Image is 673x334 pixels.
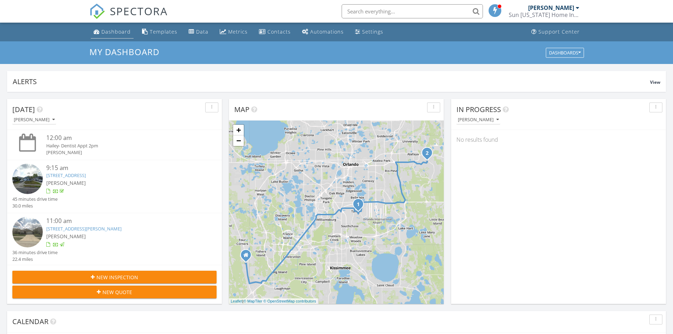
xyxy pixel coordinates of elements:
[110,4,168,18] span: SPECTORA
[46,172,86,178] a: [STREET_ADDRESS]
[186,25,211,39] a: Data
[12,105,35,114] span: [DATE]
[549,50,581,55] div: Dashboards
[256,25,294,39] a: Contacts
[102,288,132,296] span: New Quote
[89,4,105,19] img: The Best Home Inspection Software - Spectora
[246,255,250,259] div: 314 Nottingham Way, Davenport FL 33897
[229,298,318,304] div: |
[650,79,660,85] span: View
[12,217,43,247] img: streetview
[89,46,159,58] span: My Dashboard
[12,115,56,125] button: [PERSON_NAME]
[89,10,168,24] a: SPECTORA
[46,142,200,149] div: Hailey- Dentist Appt 2pm
[529,25,583,39] a: Support Center
[528,4,574,11] div: [PERSON_NAME]
[96,274,138,281] span: New Inspection
[12,256,58,263] div: 22.4 miles
[12,203,58,209] div: 30.0 miles
[46,149,200,156] div: [PERSON_NAME]
[228,28,248,35] div: Metrics
[267,28,291,35] div: Contacts
[538,28,580,35] div: Support Center
[139,25,180,39] a: Templates
[46,233,86,240] span: [PERSON_NAME]
[12,271,217,283] button: New Inspection
[546,48,584,58] button: Dashboards
[310,28,344,35] div: Automations
[426,151,429,156] i: 2
[46,134,200,142] div: 12:00 am
[358,204,362,208] div: 9644 Hollyhill Dr, Orlando, FL 32824
[509,11,579,18] div: Sun Florida Home Inspections, Inc.
[451,130,666,149] div: No results found
[342,4,483,18] input: Search everything...
[12,286,217,298] button: New Quote
[264,299,316,303] a: © OpenStreetMap contributors
[14,117,55,122] div: [PERSON_NAME]
[13,77,650,86] div: Alerts
[299,25,347,39] a: Automations (Basic)
[456,105,501,114] span: In Progress
[12,217,217,263] a: 11:00 am [STREET_ADDRESS][PERSON_NAME] [PERSON_NAME] 36 minutes drive time 22.4 miles
[12,317,48,326] span: Calendar
[231,299,242,303] a: Leaflet
[91,25,134,39] a: Dashboard
[234,105,249,114] span: Map
[458,117,499,122] div: [PERSON_NAME]
[46,180,86,186] span: [PERSON_NAME]
[357,202,360,207] i: 1
[12,164,217,210] a: 9:15 am [STREET_ADDRESS] [PERSON_NAME] 45 minutes drive time 30.0 miles
[46,164,200,172] div: 9:15 am
[12,164,43,194] img: streetview
[427,153,431,157] div: 1121 Seneca Falls Dr, Orlando, FL 32828
[456,115,500,125] button: [PERSON_NAME]
[233,135,244,146] a: Zoom out
[12,196,58,203] div: 45 minutes drive time
[233,125,244,135] a: Zoom in
[362,28,383,35] div: Settings
[352,25,386,39] a: Settings
[243,299,262,303] a: © MapTiler
[46,217,200,225] div: 11:00 am
[46,225,122,232] a: [STREET_ADDRESS][PERSON_NAME]
[196,28,208,35] div: Data
[12,249,58,256] div: 36 minutes drive time
[217,25,250,39] a: Metrics
[150,28,177,35] div: Templates
[101,28,131,35] div: Dashboard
